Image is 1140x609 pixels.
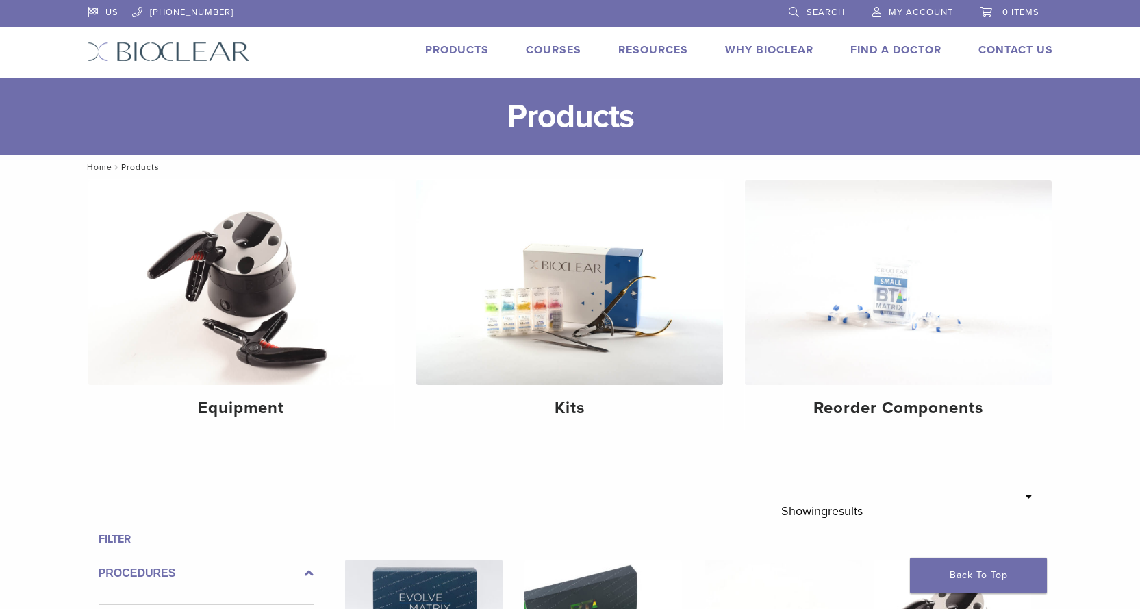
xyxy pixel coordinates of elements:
a: Courses [526,43,581,57]
a: Back To Top [910,558,1047,593]
nav: Products [77,155,1063,179]
a: Reorder Components [745,180,1052,430]
a: Resources [618,43,688,57]
img: Equipment [88,180,395,385]
img: Bioclear [88,42,250,62]
img: Reorder Components [745,180,1052,385]
a: Products [425,43,489,57]
span: 0 items [1002,7,1039,18]
span: Search [807,7,845,18]
a: Home [83,162,112,172]
p: Showing results [781,497,863,525]
a: Find A Doctor [850,43,941,57]
span: My Account [889,7,953,18]
a: Equipment [88,180,395,430]
h4: Kits [427,396,712,421]
img: Kits [416,180,723,385]
h4: Equipment [99,396,384,421]
span: / [112,164,121,171]
h4: Filter [99,531,314,547]
h4: Reorder Components [756,396,1041,421]
label: Procedures [99,565,314,582]
a: Contact Us [978,43,1053,57]
a: Kits [416,180,723,430]
a: Why Bioclear [725,43,813,57]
